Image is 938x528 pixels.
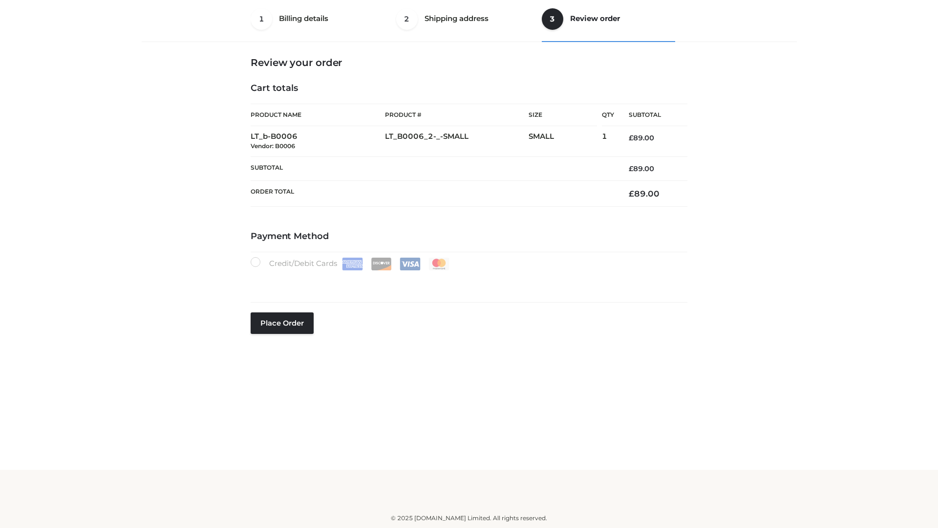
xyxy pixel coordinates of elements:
[629,164,633,173] span: £
[629,164,654,173] bdi: 89.00
[251,142,295,150] small: Vendor: B0006
[529,126,602,157] td: SMALL
[251,57,687,68] h3: Review your order
[629,133,633,142] span: £
[602,104,614,126] th: Qty
[385,126,529,157] td: LT_B0006_2-_-SMALL
[400,258,421,270] img: Visa
[145,513,793,523] div: © 2025 [DOMAIN_NAME] Limited. All rights reserved.
[256,275,682,286] iframe: Secure card payment input frame
[251,104,385,126] th: Product Name
[629,133,654,142] bdi: 89.00
[342,258,363,270] img: Amex
[371,258,392,270] img: Discover
[251,231,687,242] h4: Payment Method
[614,104,687,126] th: Subtotal
[251,181,614,207] th: Order Total
[602,126,614,157] td: 1
[251,156,614,180] th: Subtotal
[251,83,687,94] h4: Cart totals
[251,312,314,334] button: Place order
[529,104,597,126] th: Size
[385,104,529,126] th: Product #
[629,189,660,198] bdi: 89.00
[251,257,450,270] label: Credit/Debit Cards
[428,258,449,270] img: Mastercard
[629,189,634,198] span: £
[251,126,385,157] td: LT_b-B0006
